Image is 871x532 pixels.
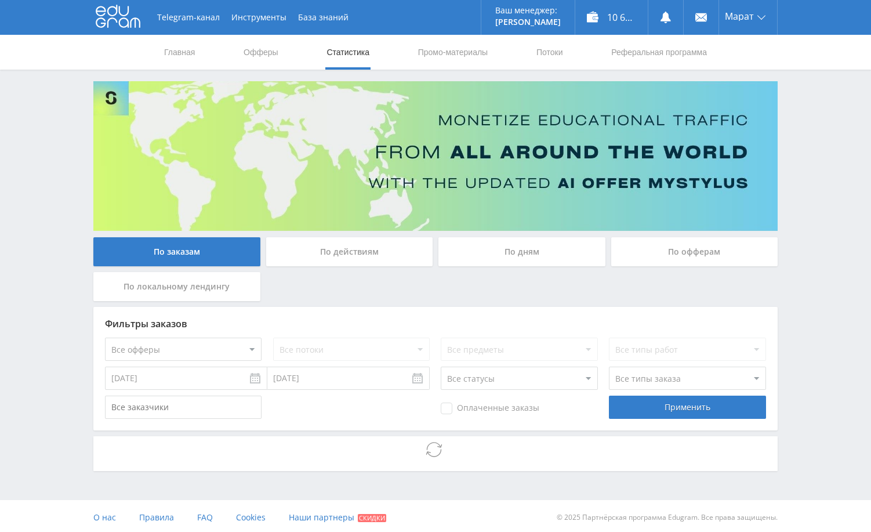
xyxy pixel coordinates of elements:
p: Ваш менеджер: [495,6,561,15]
a: Реферальная программа [610,35,708,70]
div: По дням [438,237,605,266]
div: Фильтры заказов [105,319,766,329]
div: По действиям [266,237,433,266]
span: Скидки [358,514,386,522]
div: По локальному лендингу [93,272,260,301]
div: По офферам [611,237,778,266]
p: [PERSON_NAME] [495,17,561,27]
span: Оплаченные заказы [441,403,539,414]
span: Наши партнеры [289,512,354,523]
a: Статистика [325,35,371,70]
a: Промо-материалы [417,35,489,70]
span: FAQ [197,512,213,523]
div: По заказам [93,237,260,266]
a: Главная [163,35,196,70]
span: Cookies [236,512,266,523]
span: Марат [725,12,754,21]
span: Правила [139,512,174,523]
span: О нас [93,512,116,523]
a: Потоки [535,35,564,70]
a: Офферы [242,35,280,70]
div: Применить [609,396,765,419]
img: Banner [93,81,778,231]
input: Все заказчики [105,396,262,419]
